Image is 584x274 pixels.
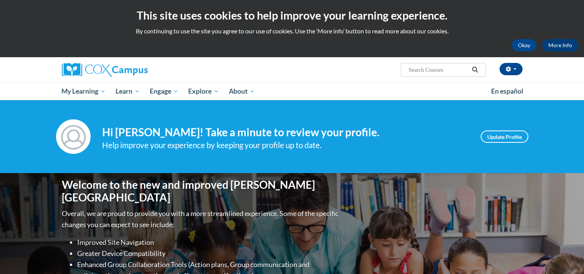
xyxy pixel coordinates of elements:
[486,83,528,99] a: En español
[229,87,255,96] span: About
[408,65,469,74] input: Search Courses
[62,208,340,230] p: Overall, we are proud to provide you with a more streamlined experience. Some of the specific cha...
[56,119,91,154] img: Profile Image
[50,83,534,100] div: Main menu
[150,87,179,96] span: Engage
[102,126,469,139] h4: Hi [PERSON_NAME]! Take a minute to review your profile.
[62,178,340,204] h1: Welcome to the new and improved [PERSON_NAME][GEOGRAPHIC_DATA]
[77,248,340,259] li: Greater Device Compatibility
[116,87,140,96] span: Learn
[542,39,578,51] a: More Info
[500,63,523,75] button: Account Settings
[481,130,528,143] a: Update Profile
[62,63,148,77] img: Cox Campus
[102,139,469,152] div: Help improve your experience by keeping your profile up to date.
[188,87,219,96] span: Explore
[224,83,260,100] a: About
[469,65,481,74] button: Search
[553,243,578,268] iframe: Button to launch messaging window
[183,83,224,100] a: Explore
[145,83,184,100] a: Engage
[512,39,536,51] button: Okay
[111,83,145,100] a: Learn
[491,87,523,95] span: En español
[6,27,578,35] p: By continuing to use the site you agree to our use of cookies. Use the ‘More info’ button to read...
[77,237,340,248] li: Improved Site Navigation
[6,8,578,23] h2: This site uses cookies to help improve your learning experience.
[57,83,111,100] a: My Learning
[62,63,208,77] a: Cox Campus
[61,87,106,96] span: My Learning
